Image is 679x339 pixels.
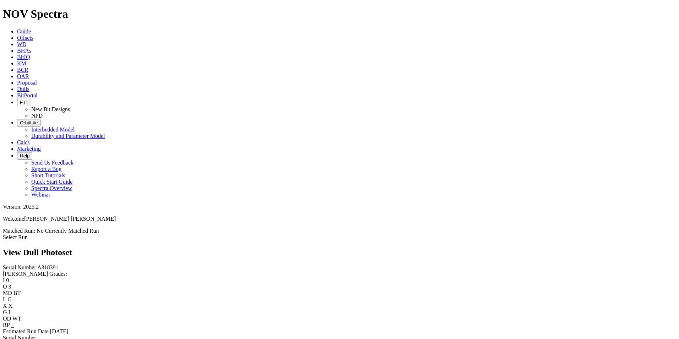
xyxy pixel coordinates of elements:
[13,290,21,296] span: BT
[17,48,31,54] a: BHAs
[17,54,30,60] a: BitIQ
[3,271,676,277] div: [PERSON_NAME] Grades:
[9,309,10,315] span: I
[20,100,28,105] span: FTT
[3,290,12,296] label: MD
[3,309,7,315] label: G
[31,185,72,191] a: Spectra Overview
[3,234,28,240] a: Select Run
[20,153,29,158] span: Help
[3,303,7,309] label: X
[3,264,36,270] label: Serial Number
[9,284,11,290] span: 3
[31,160,74,166] a: Send Us Feedback
[17,41,27,47] a: WD
[7,296,12,302] span: G
[3,228,35,234] span: Matched Run:
[3,248,676,257] h2: View Dull Photoset
[3,316,11,322] label: OD
[3,322,10,328] label: RP
[31,179,72,185] a: Quick Start Guide
[24,216,116,222] span: [PERSON_NAME] [PERSON_NAME]
[3,284,7,290] label: O
[17,35,33,41] a: Offsets
[3,328,49,334] label: Estimated Run Date
[11,322,14,328] span: _
[3,7,676,21] h1: NOV Spectra
[17,139,30,145] a: Calcs
[17,28,31,34] a: Guide
[3,296,6,302] label: L
[37,264,59,270] span: A318391
[31,192,50,198] a: Webinar
[31,166,61,172] a: Report a Bug
[31,133,105,139] a: Durability and Parameter Model
[17,73,29,79] a: OAR
[31,113,43,119] a: NPD
[20,120,38,125] span: OrbitLite
[31,127,75,133] a: Interbedded Model
[17,60,26,66] a: KM
[3,216,676,222] p: Welcome
[3,277,5,283] label: I
[9,303,13,309] span: X
[17,92,38,98] a: BitPortal
[50,328,69,334] span: [DATE]
[17,152,32,160] button: Help
[17,119,40,127] button: OrbitLite
[37,228,99,234] span: No Currently Matched Run
[6,277,9,283] span: 0
[3,204,676,210] div: Version: 2025.2
[17,86,29,92] a: Dulls
[31,172,65,178] a: Short Tutorials
[17,146,41,152] a: Marketing
[17,80,37,86] a: Proposal
[17,67,28,73] a: BCR
[31,106,70,112] a: New Bit Designs
[17,99,31,106] button: FTT
[12,316,21,322] span: WT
